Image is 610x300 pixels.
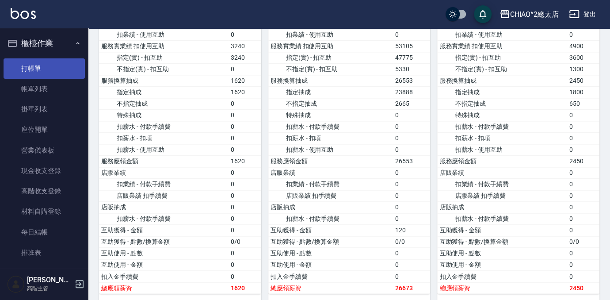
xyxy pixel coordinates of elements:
td: 0 [393,190,430,201]
td: 服務換算抽成 [99,75,229,86]
td: 店販業績 扣手續費 [437,190,567,201]
a: 帳單列表 [4,79,85,99]
td: 服務換算抽成 [437,75,567,86]
td: 不指定抽成 [437,98,567,109]
td: 0/0 [567,236,599,247]
a: 現金收支登錄 [4,161,85,181]
td: 4900 [567,40,599,52]
td: 扣入金手續費 [268,270,393,282]
td: 互助獲得 - 金額 [268,224,393,236]
td: 0 [229,132,261,144]
td: 店販業績 [268,167,393,178]
td: 扣業績 - 付款手續費 [99,178,229,190]
td: 1620 [229,282,261,293]
td: 0 [229,144,261,155]
td: 不指定(實) - 扣互助 [99,63,229,75]
td: 扣業績 - 使用互助 [99,29,229,40]
td: 扣薪水 - 扣項 [99,132,229,144]
td: 53105 [393,40,430,52]
td: 服務換算抽成 [268,75,393,86]
td: 120 [393,224,430,236]
td: 扣業績 - 付款手續費 [268,178,393,190]
td: 服務應領金額 [99,155,229,167]
td: 指定抽成 [268,86,393,98]
td: 互助使用 - 點數 [268,247,393,259]
td: 0 [229,178,261,190]
td: 不指定抽成 [99,98,229,109]
td: 0 [229,109,261,121]
td: 互助使用 - 點數 [437,247,567,259]
img: Person [7,275,25,293]
td: 扣薪水 - 扣項 [268,132,393,144]
td: 特殊抽成 [99,109,229,121]
td: 扣薪水 - 扣項 [437,132,567,144]
td: 0 [567,167,599,178]
td: 不指定抽成 [268,98,393,109]
td: 0 [393,109,430,121]
td: 0 [567,259,599,270]
td: 26553 [393,75,430,86]
td: 指定(實) - 扣互助 [268,52,393,63]
td: 服務應領金額 [437,155,567,167]
td: 服務實業績 扣使用互助 [99,40,229,52]
td: 0 [393,259,430,270]
td: 互助使用 - 點數 [99,247,229,259]
td: 0 [229,121,261,132]
td: 0/0 [229,236,261,247]
td: 3240 [229,52,261,63]
td: 服務實業績 扣使用互助 [437,40,567,52]
td: 2450 [567,282,599,293]
td: 1620 [229,155,261,167]
a: 每日結帳 [4,222,85,242]
td: 扣薪水 - 使用互助 [99,144,229,155]
a: 掛單列表 [4,99,85,119]
td: 3240 [229,40,261,52]
td: 650 [567,98,599,109]
td: 互助獲得 - 金額 [437,224,567,236]
td: 0 [567,144,599,155]
td: 總應領薪資 [99,282,229,293]
td: 互助使用 - 金額 [99,259,229,270]
td: 0 [393,144,430,155]
td: 扣薪水 - 付款手續費 [99,121,229,132]
td: 0 [229,213,261,224]
h5: [PERSON_NAME] [27,276,72,285]
td: 店販抽成 [268,201,393,213]
a: 營業儀表板 [4,140,85,161]
td: 店販業績 扣手續費 [268,190,393,201]
td: 扣薪水 - 付款手續費 [437,213,567,224]
td: 0 [393,213,430,224]
td: 互助獲得 - 金額 [99,224,229,236]
button: 登出 [565,6,599,23]
td: 26673 [393,282,430,293]
td: 0 [567,109,599,121]
td: 扣薪水 - 付款手續費 [268,213,393,224]
button: save [474,5,492,23]
td: 0 [229,259,261,270]
td: 0 [229,201,261,213]
td: 2450 [567,75,599,86]
td: 扣業績 - 付款手續費 [437,178,567,190]
td: 0/0 [393,236,430,247]
td: 扣業績 - 使用互助 [268,29,393,40]
td: 互助獲得 - 點數/換算金額 [268,236,393,247]
td: 26553 [393,155,430,167]
td: 47775 [393,52,430,63]
button: CHIAO^2總太店 [496,5,562,23]
td: 互助使用 - 金額 [437,259,567,270]
td: 0 [393,167,430,178]
td: 0 [229,63,261,75]
td: 特殊抽成 [437,109,567,121]
td: 0 [393,29,430,40]
td: 扣業績 - 使用互助 [437,29,567,40]
td: 不指定(實) - 扣互助 [437,63,567,75]
td: 指定(實) - 扣互助 [437,52,567,63]
td: 0 [567,201,599,213]
div: CHIAO^2總太店 [510,9,559,20]
td: 1620 [229,75,261,86]
td: 2450 [567,155,599,167]
td: 服務應領金額 [268,155,393,167]
td: 0 [567,190,599,201]
td: 扣薪水 - 使用互助 [268,144,393,155]
td: 0 [393,121,430,132]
